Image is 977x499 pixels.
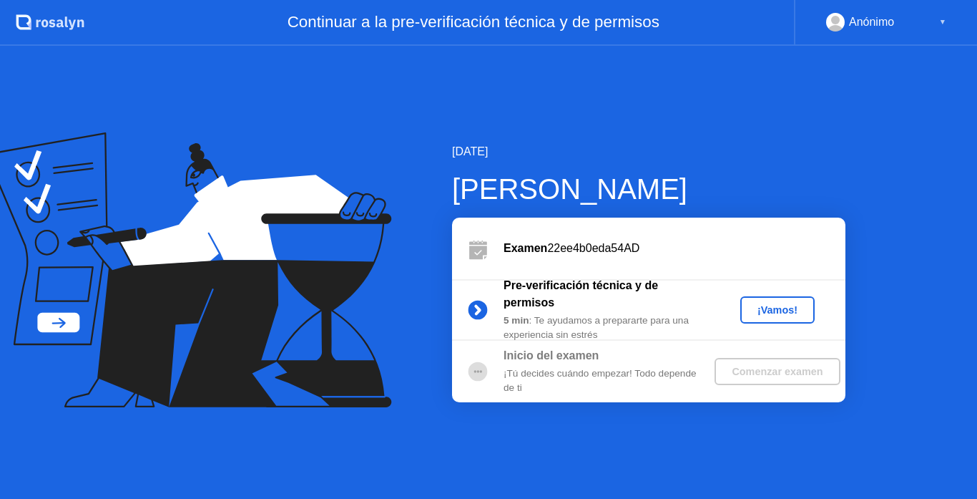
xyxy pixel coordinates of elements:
[452,168,845,210] div: [PERSON_NAME]
[939,13,946,32] div: ▼
[504,240,845,257] div: 22ee4b0eda54AD
[452,143,845,160] div: [DATE]
[720,366,834,377] div: Comenzar examen
[504,242,547,254] b: Examen
[504,314,710,343] div: : Te ayudamos a prepararte para una experiencia sin estrés
[504,349,599,362] b: Inicio del examen
[849,13,894,32] div: Anónimo
[504,279,658,309] b: Pre-verificación técnica y de permisos
[746,304,809,316] div: ¡Vamos!
[740,296,815,324] button: ¡Vamos!
[715,358,840,385] button: Comenzar examen
[504,367,710,396] div: ¡Tú decides cuándo empezar! Todo depende de ti
[504,315,529,326] b: 5 min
